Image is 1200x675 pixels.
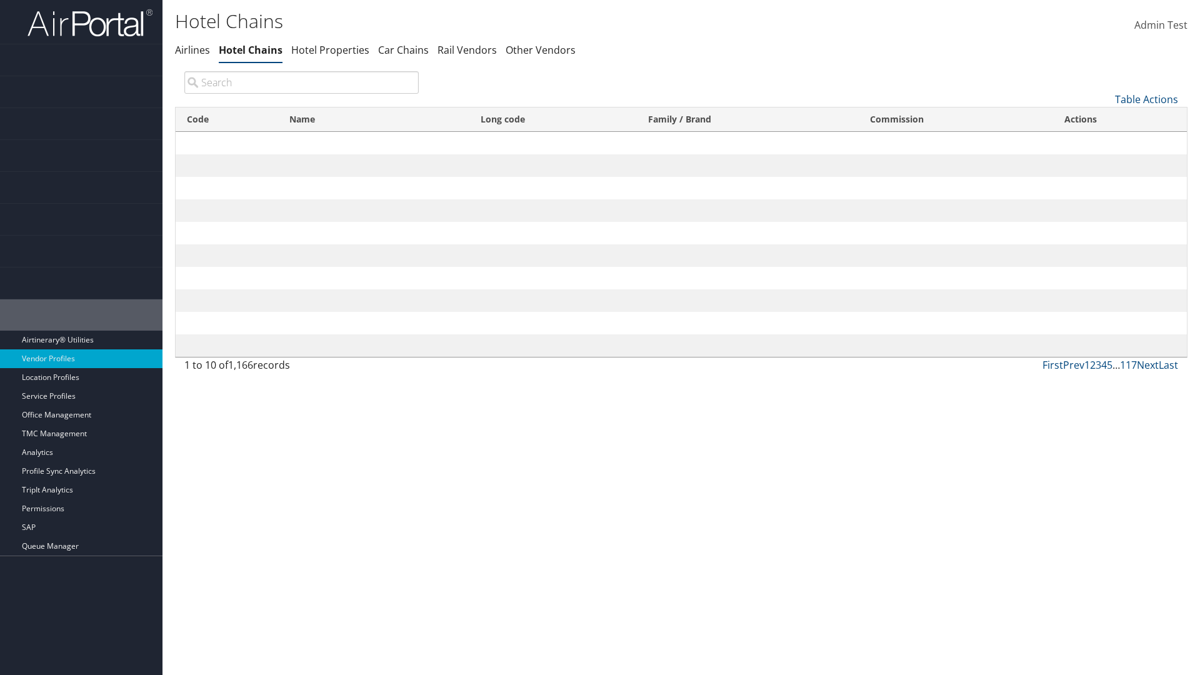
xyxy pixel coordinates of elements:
[637,107,859,132] th: Family / Brand: activate to sort column ascending
[1107,358,1112,372] a: 5
[1059,159,1076,171] a: Edit
[28,267,93,299] span: Employee Tools
[28,108,76,139] span: Book Travel
[278,107,469,132] th: Name: activate to sort column descending
[1059,339,1076,351] a: Edit
[859,222,1053,244] td: 0%
[1134,6,1187,45] a: Admin Test
[506,43,576,57] a: Other Vendors
[1042,358,1063,372] a: First
[1084,358,1090,372] a: 1
[859,267,1053,289] td: 10%
[469,107,637,132] th: Long code: activate to sort column ascending
[28,76,49,107] span: Trips
[859,177,1053,199] td: 0%
[859,289,1053,312] td: 10%
[175,8,850,34] h1: Hotel Chains
[176,334,278,357] td: AB
[28,44,79,76] span: Dashboards
[1112,358,1120,372] span: …
[278,334,469,357] td: ABBA HOTELES
[859,312,1053,334] td: 10%
[176,154,278,177] td: TD
[184,357,419,379] div: 1 to 10 of records
[176,199,278,222] td: Â‡
[1059,182,1076,194] a: Edit
[176,312,278,334] td: ?V
[1059,272,1076,284] a: Edit
[176,244,278,267] td: AU
[28,204,69,235] span: Reporting
[859,132,1053,154] td: 10%
[1053,107,1187,132] th: Actions
[176,107,278,132] th: Code: activate to sort column ascending
[1120,358,1137,372] a: 117
[1059,204,1076,216] a: Edit
[184,71,419,94] input: Search
[28,172,103,203] span: Risk Management
[859,334,1053,357] td: 0%
[291,43,369,57] a: Hotel Properties
[176,289,278,312] td: XT
[1059,294,1076,306] a: Edit
[176,222,278,244] td: TC
[1159,358,1178,372] a: Last
[859,107,1053,132] th: Commission: activate to sort column ascending
[228,358,253,372] span: 1,166
[1090,358,1096,372] a: 2
[219,43,282,57] a: Hotel Chains
[1063,358,1084,372] a: Prev
[1096,358,1101,372] a: 3
[437,43,497,57] a: Rail Vendors
[1059,317,1076,329] a: Edit
[176,177,278,199] td: ?C
[27,8,152,37] img: airportal-logo.png
[1059,249,1076,261] a: Edit
[28,236,97,267] span: Company Admin
[175,43,210,57] a: Airlines
[1059,227,1076,239] a: Edit
[1101,358,1107,372] a: 4
[859,154,1053,177] td: 10%
[1137,358,1159,372] a: Next
[28,140,94,171] span: Travel Approval
[378,43,429,57] a: Car Chains
[859,199,1053,222] td: 10%
[1059,137,1076,149] a: Edit
[176,132,278,154] td: 01
[859,244,1053,267] td: 0%
[28,299,102,331] span: AirPortal® Admin
[1115,92,1178,106] a: Table Actions
[1134,18,1187,32] span: Admin Test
